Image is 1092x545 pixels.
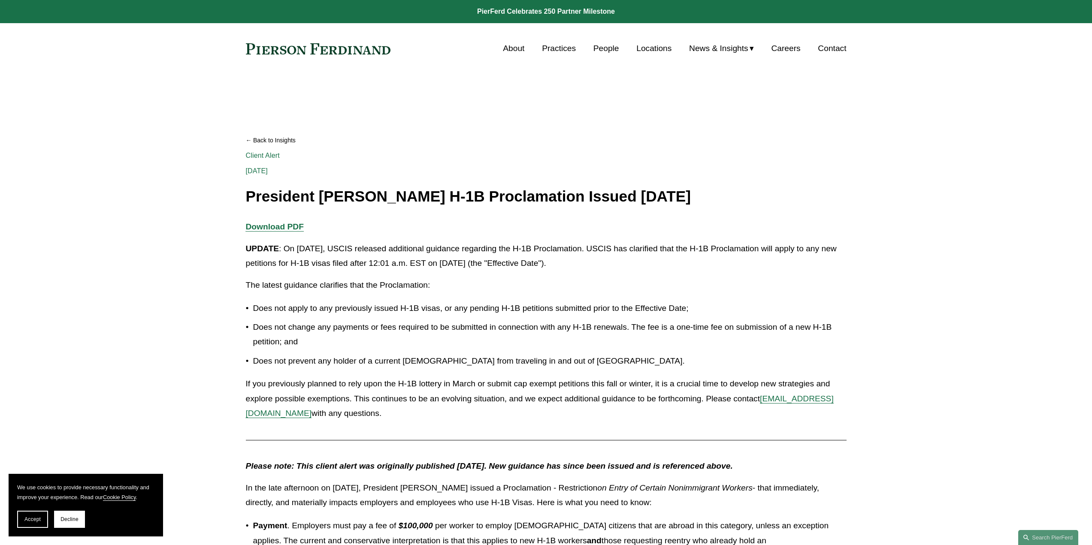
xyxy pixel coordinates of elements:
p: Does not apply to any previously issued H-1B visas, or any pending H-1B petitions submitted prior... [253,301,847,316]
p: Does not change any payments or fees required to be submitted in connection with any H-1B renewal... [253,320,847,349]
strong: and [587,536,602,545]
em: on Entry of Certain Nonimmigrant Workers [597,483,752,492]
a: Back to Insights [246,133,847,148]
p: If you previously planned to rely upon the H-1B lottery in March or submit cap exempt petitions t... [246,376,847,421]
a: Practices [542,40,576,57]
em: $100,000 [399,521,433,530]
span: News & Insights [689,41,748,56]
p: Does not prevent any holder of a current [DEMOGRAPHIC_DATA] from traveling in and out of [GEOGRAP... [253,354,847,369]
a: Careers [771,40,800,57]
a: People [593,40,619,57]
span: [DATE] [246,167,268,175]
button: Accept [17,511,48,528]
p: In the late afternoon on [DATE], President [PERSON_NAME] issued a Proclamation - Restriction - th... [246,481,847,510]
a: Locations [636,40,672,57]
a: Search this site [1018,530,1078,545]
a: Download PDF [246,222,304,231]
span: Decline [60,516,79,522]
a: Cookie Policy [103,494,136,500]
em: Please note: This client alert was originally published [DATE]. New guidance has since been issue... [246,461,733,470]
h1: President [PERSON_NAME] H-1B Proclamation Issued [DATE] [246,188,847,205]
a: Contact [818,40,846,57]
section: Cookie banner [9,474,163,536]
span: Accept [24,516,41,522]
strong: Payment [253,521,287,530]
a: folder dropdown [689,40,754,57]
p: : On [DATE], USCIS released additional guidance regarding the H-1B Proclamation. USCIS has clarif... [246,241,847,271]
strong: UPDATE [246,244,279,253]
p: The latest guidance clarifies that the Proclamation: [246,278,847,293]
p: We use cookies to provide necessary functionality and improve your experience. Read our . [17,482,154,502]
a: Client Alert [246,152,280,159]
a: About [503,40,524,57]
a: [EMAIL_ADDRESS][DOMAIN_NAME] [246,394,834,418]
button: Decline [54,511,85,528]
